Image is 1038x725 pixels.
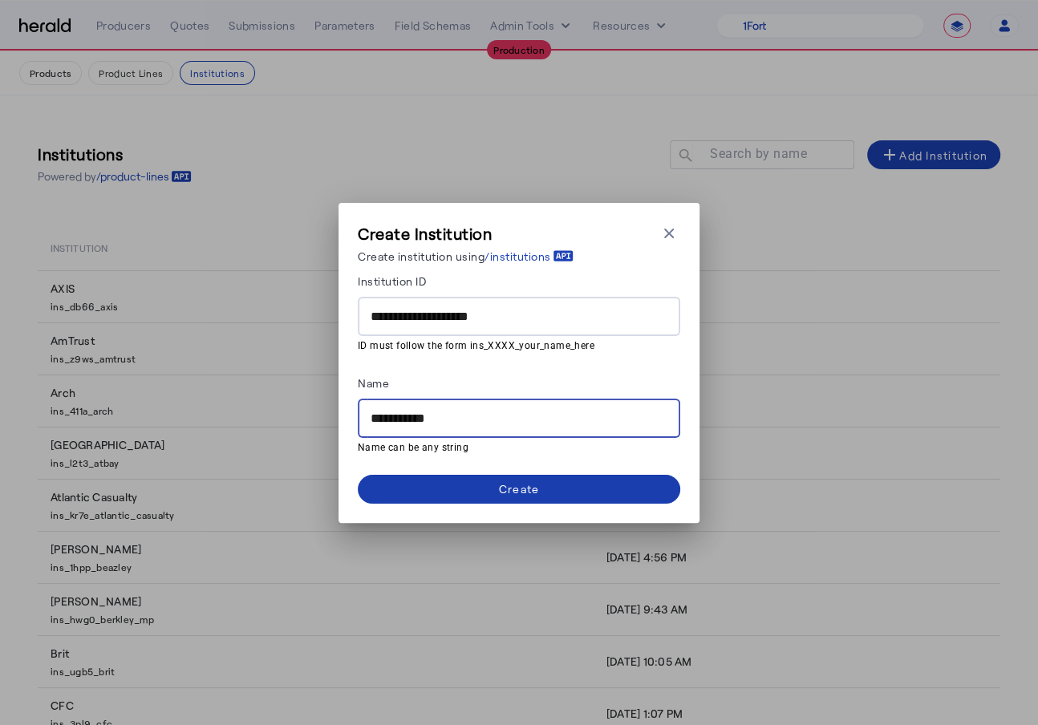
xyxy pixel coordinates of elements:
[358,438,671,456] mat-hint: Name can be any string
[358,248,574,265] p: Create institution using
[358,274,426,288] label: Institution ID
[485,248,574,265] a: /institutions
[358,376,389,390] label: Name
[358,475,680,504] button: Create
[358,336,671,354] mat-hint: ID must follow the form ins_XXXX_your_name_here
[499,480,540,497] div: Create
[358,222,574,245] h3: Create Institution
